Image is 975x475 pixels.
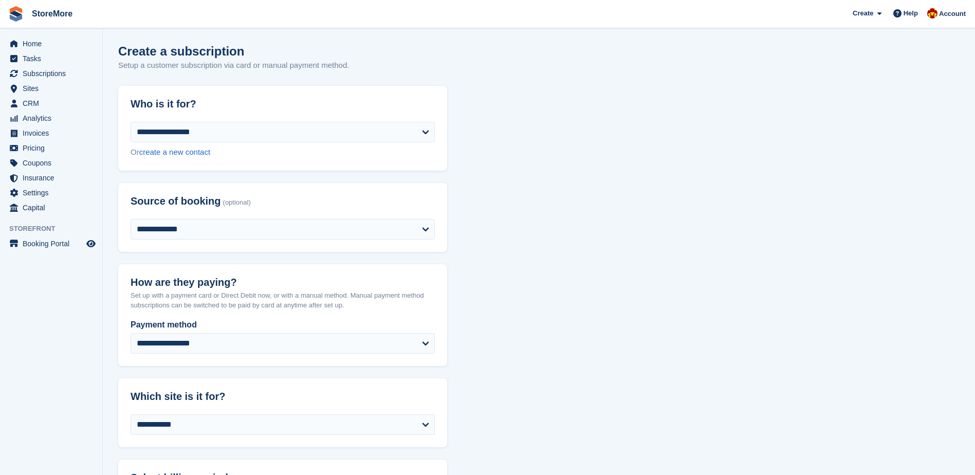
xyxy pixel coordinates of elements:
a: menu [5,200,97,215]
span: Help [904,8,918,19]
span: Insurance [23,171,84,185]
a: menu [5,156,97,170]
span: Account [939,9,966,19]
img: stora-icon-8386f47178a22dfd0bd8f6a31ec36ba5ce8667c1dd55bd0f319d3a0aa187defe.svg [8,6,24,22]
span: Home [23,36,84,51]
span: Sites [23,81,84,96]
a: menu [5,81,97,96]
img: Store More Team [927,8,937,19]
a: menu [5,96,97,111]
span: Analytics [23,111,84,125]
a: menu [5,186,97,200]
span: (optional) [223,199,251,207]
span: Create [853,8,873,19]
h2: How are they paying? [131,277,435,288]
a: create a new contact [139,148,210,156]
div: Or [131,147,435,158]
a: menu [5,126,97,140]
a: menu [5,236,97,251]
a: menu [5,66,97,81]
span: Storefront [9,224,102,234]
a: StoreMore [28,5,77,22]
h1: Create a subscription [118,44,244,58]
span: Subscriptions [23,66,84,81]
a: menu [5,141,97,155]
h2: Which site is it for? [131,391,435,403]
span: CRM [23,96,84,111]
span: Settings [23,186,84,200]
a: menu [5,171,97,185]
span: Pricing [23,141,84,155]
span: Tasks [23,51,84,66]
p: Setup a customer subscription via card or manual payment method. [118,60,349,71]
a: Preview store [85,238,97,250]
span: Booking Portal [23,236,84,251]
label: Payment method [131,319,435,331]
span: Capital [23,200,84,215]
span: Coupons [23,156,84,170]
a: menu [5,36,97,51]
p: Set up with a payment card or Direct Debit now, or with a manual method. Manual payment method su... [131,290,435,310]
a: menu [5,51,97,66]
a: menu [5,111,97,125]
span: Source of booking [131,195,221,207]
h2: Who is it for? [131,98,435,110]
span: Invoices [23,126,84,140]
